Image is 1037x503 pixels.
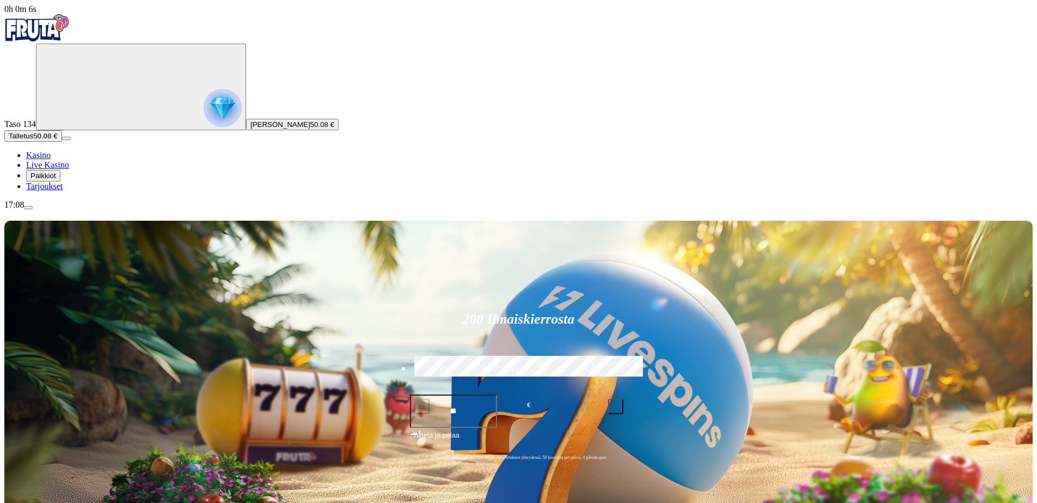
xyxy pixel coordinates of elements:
[204,89,242,127] img: reward progress
[4,119,36,129] span: Taso 134
[484,354,552,386] label: €150
[26,181,63,191] a: Tarjoukset
[26,170,60,181] button: Palkkiot
[4,150,1033,191] nav: Main menu
[250,120,310,129] span: [PERSON_NAME]
[24,206,33,209] button: menu
[419,429,422,435] span: €
[26,160,69,169] a: Live Kasino
[413,430,459,450] span: Talleta ja pelaa
[4,4,36,14] span: user session time
[4,130,62,142] button: Talletusplus icon50.08 €
[412,354,479,386] label: €50
[9,132,33,140] span: Talletus
[62,137,71,140] button: menu
[33,132,57,140] span: 50.08 €
[527,400,530,410] span: €
[410,429,628,450] button: Talleta ja pelaa
[4,14,1033,191] nav: Primary
[558,354,625,386] label: €250
[414,399,429,414] button: minus icon
[36,44,246,130] button: reward progress
[608,399,623,414] button: plus icon
[26,150,51,160] a: Kasino
[4,34,70,43] a: Fruta
[4,200,24,209] span: 17:08
[246,119,339,130] button: [PERSON_NAME]50.08 €
[30,172,56,180] span: Palkkiot
[4,14,70,41] img: Fruta
[310,120,334,129] span: 50.08 €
